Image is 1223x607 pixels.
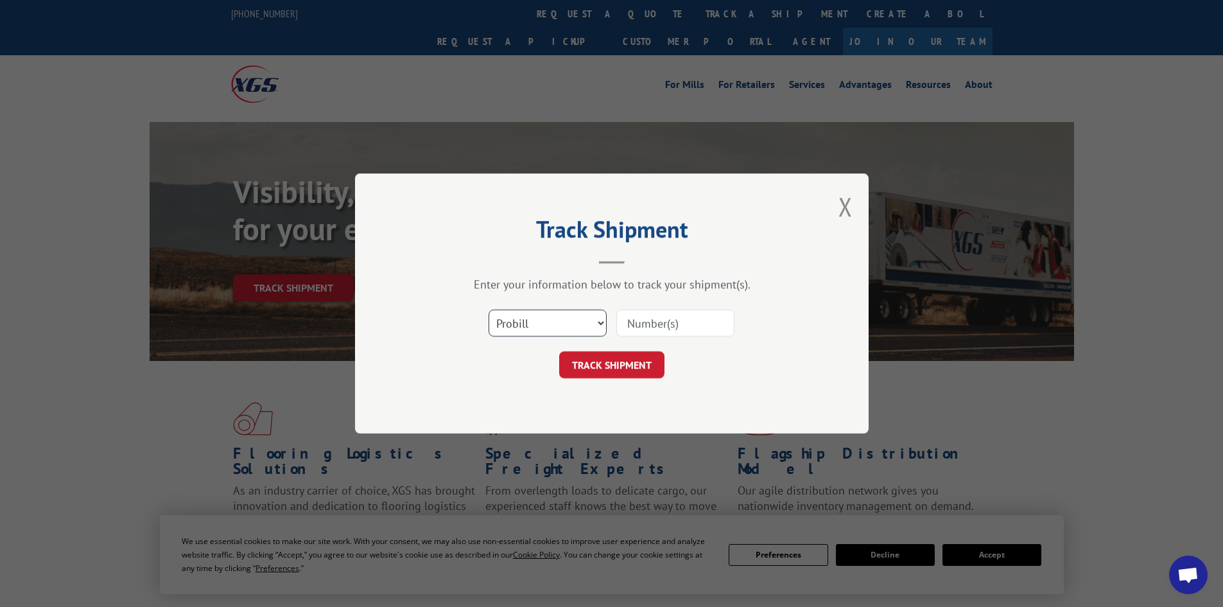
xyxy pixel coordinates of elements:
div: Open chat [1169,556,1208,594]
button: TRACK SHIPMENT [559,351,664,378]
input: Number(s) [616,310,734,337]
button: Close modal [838,189,853,224]
div: Enter your information below to track your shipment(s). [419,277,804,292]
h2: Track Shipment [419,220,804,245]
